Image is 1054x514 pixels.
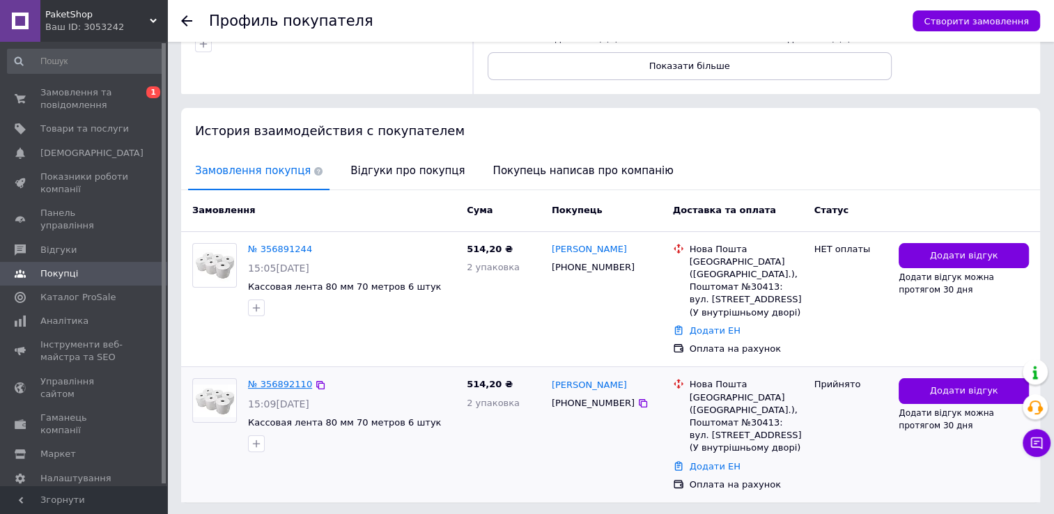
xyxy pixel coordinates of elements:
a: Фото товару [192,243,237,288]
div: Ваш ID: 3053242 [45,21,167,33]
div: [PHONE_NUMBER] [549,258,637,277]
a: Кассовая лента 80 мм 70 метров 6 штук [248,281,441,292]
div: Прийнято [814,378,888,391]
button: Додати відгук [899,378,1029,404]
div: [GEOGRAPHIC_DATA] ([GEOGRAPHIC_DATA].), Поштомат №30413: вул. [STREET_ADDRESS] (У внутрішньому дв... [690,391,803,455]
button: Чат з покупцем [1023,429,1051,457]
a: [PERSON_NAME] [552,379,627,392]
span: Маркет [40,448,76,460]
span: Cума [467,205,493,215]
span: 15:09[DATE] [248,398,309,410]
span: Інструменти веб-майстра та SEO [40,338,129,364]
span: Налаштування [40,472,111,485]
span: Каталог ProSale [40,291,116,304]
span: Доставка та оплата [673,205,776,215]
span: 514,20 ₴ [467,244,513,254]
span: 15:05[DATE] [248,263,309,274]
span: Додати відгук можна протягом 30 дня [899,408,994,430]
a: № 356892110 [248,379,312,389]
span: Не дотримується домовленостей (щодо оплати і доставки) (0) [745,8,852,43]
img: Фото товару [193,249,236,282]
div: НЕТ оплаты [814,243,888,256]
span: 1 [146,86,160,98]
span: Товари та послуги [40,123,129,135]
a: Кассовая лента 80 мм 70 метров 6 штук [248,417,441,428]
span: Замовлення [192,205,255,215]
span: Покупці [40,267,78,280]
input: Пошук [7,49,164,74]
span: [DEMOGRAPHIC_DATA] [40,147,144,159]
span: 2 упаковка [467,262,520,272]
div: Оплата на рахунок [690,343,803,355]
span: 2 упаковка [467,398,520,408]
span: Управління сайтом [40,375,129,400]
div: [PHONE_NUMBER] [549,394,637,412]
div: Оплата на рахунок [690,478,803,491]
span: Аналітика [40,315,88,327]
button: Створити замовлення [913,10,1040,31]
a: Додати ЕН [690,461,741,472]
span: PaketShop [45,8,150,21]
span: Додати відгук [930,249,998,263]
a: [PERSON_NAME] [552,243,627,256]
span: История взаимодействия с покупателем [195,123,465,138]
span: Гаманець компанії [40,412,129,437]
span: Статус [814,205,848,215]
span: Панель управління [40,207,129,232]
a: Додати ЕН [690,325,741,336]
img: Фото товару [193,384,236,418]
span: 514,20 ₴ [467,379,513,389]
button: Додати відгук [899,243,1029,269]
span: Додати відгук [930,384,998,398]
span: Створити замовлення [924,16,1029,26]
div: Нова Пошта [690,378,803,391]
div: [GEOGRAPHIC_DATA] ([GEOGRAPHIC_DATA].), Поштомат №30413: вул. [STREET_ADDRESS] (У внутрішньому дв... [690,256,803,319]
span: Додати відгук можна протягом 30 дня [899,272,994,295]
div: Нова Пошта [690,243,803,256]
span: Відгуки про покупця [343,153,472,189]
span: Дотримується домовленостей (щодо оплати і доставки) (0) [513,8,619,43]
h1: Профиль покупателя [209,13,373,29]
span: Показники роботи компанії [40,171,129,196]
span: Замовлення покупця [188,153,330,189]
div: Повернутися назад [181,15,192,26]
span: Покупець написав про компанію [486,153,681,189]
a: Фото товару [192,378,237,423]
a: № 356891244 [248,244,312,254]
button: Показати більше [488,52,892,80]
span: Покупець [552,205,603,215]
span: Замовлення та повідомлення [40,86,129,111]
span: Показати більше [649,61,730,71]
span: Відгуки [40,244,77,256]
